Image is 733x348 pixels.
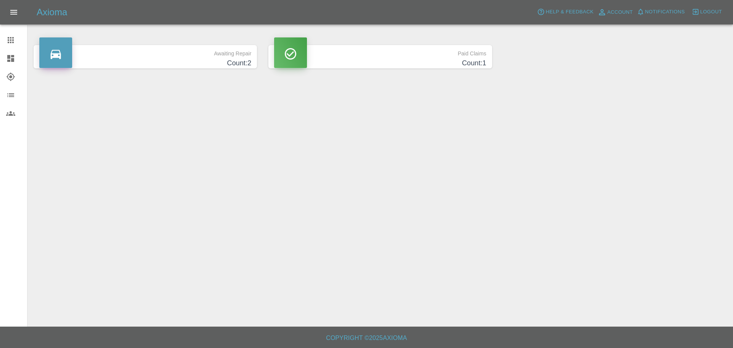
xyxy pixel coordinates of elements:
button: Open drawer [5,3,23,21]
span: Help & Feedback [546,8,593,16]
h6: Copyright © 2025 Axioma [6,333,727,343]
a: Account [596,6,635,18]
p: Awaiting Repair [39,45,251,58]
h4: Count: 1 [274,58,486,68]
p: Paid Claims [274,45,486,58]
h5: Axioma [37,6,67,18]
button: Logout [690,6,724,18]
h4: Count: 2 [39,58,251,68]
button: Help & Feedback [535,6,595,18]
span: Account [607,8,633,17]
span: Logout [700,8,722,16]
button: Notifications [635,6,687,18]
span: Notifications [645,8,685,16]
a: Awaiting RepairCount:2 [34,45,257,68]
a: Paid ClaimsCount:1 [268,45,492,68]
